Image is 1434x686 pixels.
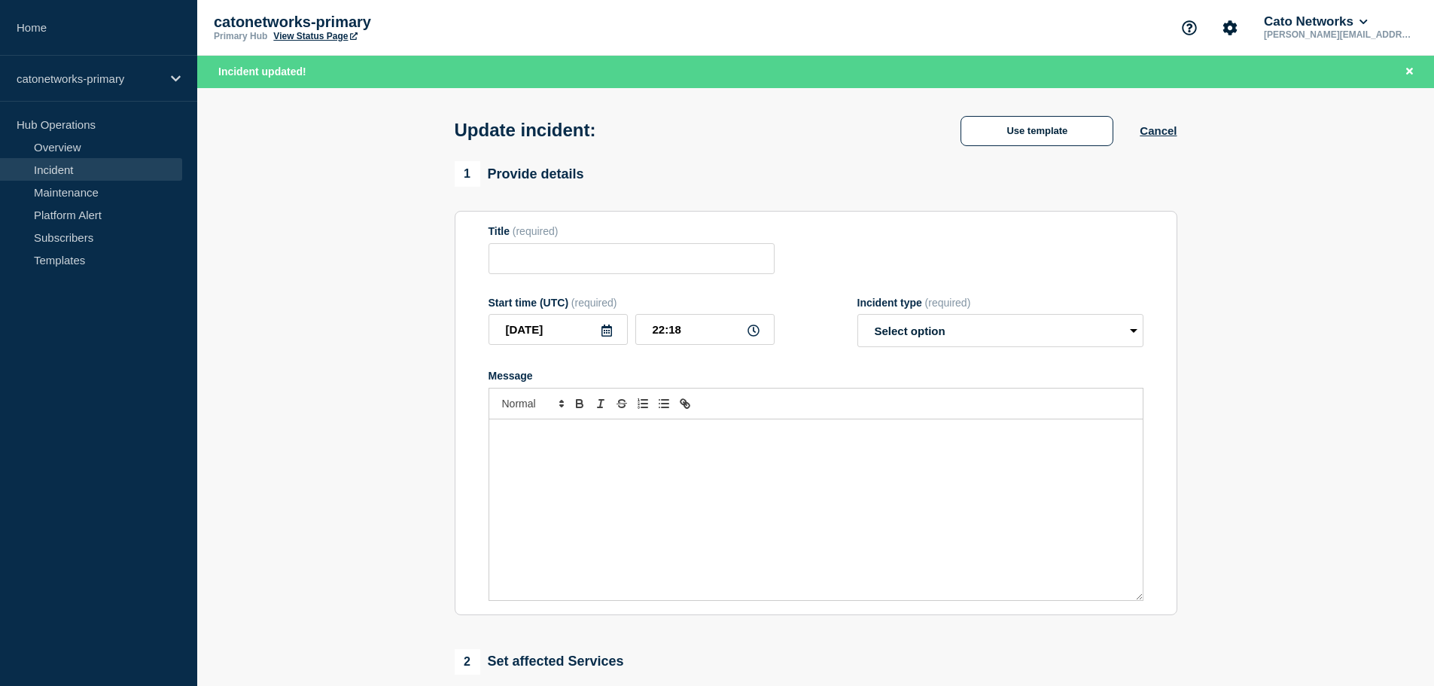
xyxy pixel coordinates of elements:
span: Font size [495,395,569,413]
span: 2 [455,649,480,675]
div: Provide details [455,161,584,187]
p: Primary Hub [214,31,267,41]
button: Toggle link [674,395,696,413]
h1: Update incident: [455,120,596,141]
div: Incident type [857,297,1143,309]
button: Close banner [1400,63,1419,81]
button: Toggle italic text [590,395,611,413]
p: catonetworks-primary [17,72,161,85]
span: (required) [513,225,559,237]
div: Title [489,225,775,237]
span: (required) [571,297,617,309]
button: Use template [961,116,1113,146]
span: 1 [455,161,480,187]
input: Title [489,243,775,274]
p: catonetworks-primary [214,14,515,31]
button: Support [1174,12,1205,44]
span: Incident updated! [218,66,306,78]
button: Account settings [1214,12,1246,44]
div: Message [489,370,1143,382]
select: Incident type [857,314,1143,347]
input: YYYY-MM-DD [489,314,628,345]
a: View Status Page [273,31,357,41]
input: HH:MM [635,314,775,345]
button: Toggle bold text [569,395,590,413]
button: Cato Networks [1261,14,1371,29]
button: Toggle strikethrough text [611,395,632,413]
div: Set affected Services [455,649,624,675]
button: Toggle bulleted list [653,395,674,413]
div: Start time (UTC) [489,297,775,309]
button: Cancel [1140,124,1177,137]
span: (required) [925,297,971,309]
p: [PERSON_NAME][EMAIL_ADDRESS][PERSON_NAME][DOMAIN_NAME] [1261,29,1417,40]
button: Toggle ordered list [632,395,653,413]
div: Message [489,419,1143,600]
